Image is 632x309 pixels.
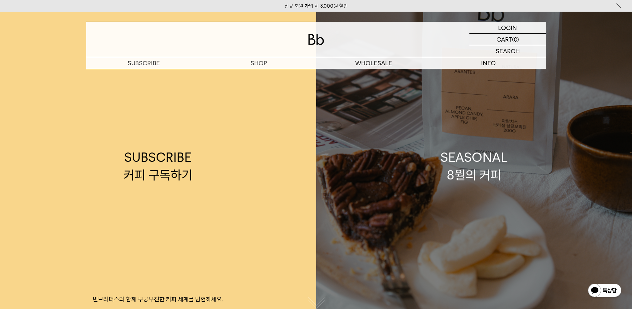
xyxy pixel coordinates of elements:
[469,22,546,34] a: LOGIN
[308,34,324,45] img: 로고
[86,57,201,69] a: SUBSCRIBE
[498,22,517,33] p: LOGIN
[124,149,193,184] div: SUBSCRIBE 커피 구독하기
[496,45,520,57] p: SEARCH
[316,57,431,69] p: WHOLESALE
[440,149,508,184] div: SEASONAL 8월의 커피
[285,3,348,9] a: 신규 회원 가입 시 3,000원 할인
[201,57,316,69] a: SHOP
[469,34,546,45] a: CART (0)
[587,283,622,299] img: 카카오톡 채널 1:1 채팅 버튼
[512,34,519,45] p: (0)
[431,57,546,69] p: INFO
[496,34,512,45] p: CART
